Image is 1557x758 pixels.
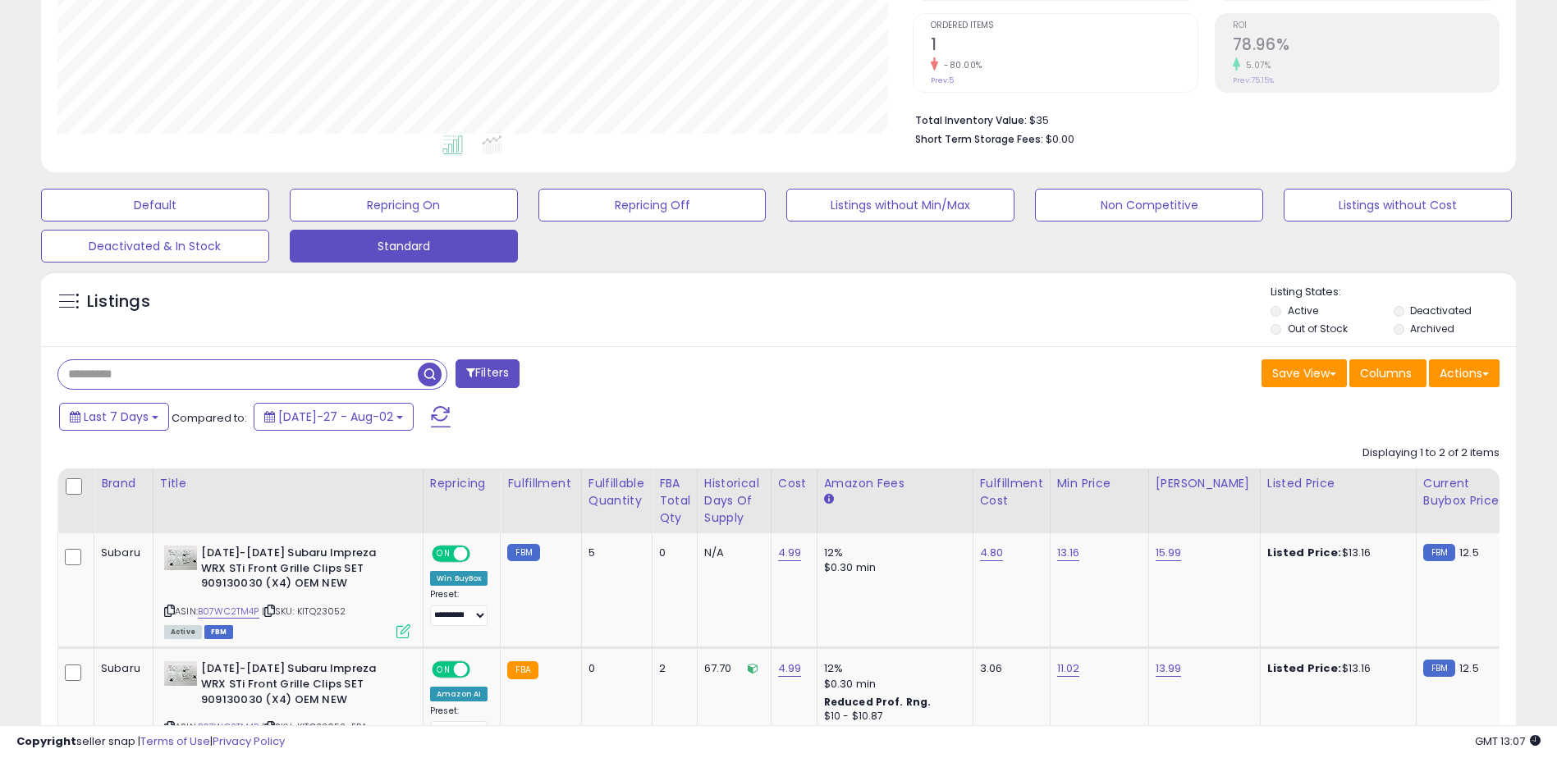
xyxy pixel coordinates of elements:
[915,113,1027,127] b: Total Inventory Value:
[1288,304,1318,317] label: Active
[101,475,146,492] div: Brand
[84,409,149,425] span: Last 7 Days
[201,661,401,711] b: [DATE]-[DATE] Subaru Impreza WRX STi Front Grille Clips SET 909130030 (X4) OEM NEW
[824,546,960,560] div: 12%
[915,132,1043,146] b: Short Term Storage Fees:
[430,589,488,626] div: Preset:
[164,546,197,570] img: 41TFzTbJK+L._SL40_.jpg
[1262,359,1347,387] button: Save View
[778,545,802,561] a: 4.99
[87,290,150,313] h5: Listings
[659,661,685,676] div: 2
[468,663,494,677] span: OFF
[980,661,1037,676] div: 3.06
[588,661,639,676] div: 0
[41,189,269,221] button: Default
[704,475,764,527] div: Historical Days Of Supply
[1156,660,1182,677] a: 13.99
[1459,660,1479,676] span: 12.5
[1046,131,1074,147] span: $0.00
[59,403,169,431] button: Last 7 Days
[1267,475,1409,492] div: Listed Price
[1267,661,1404,676] div: $13.16
[430,687,488,701] div: Amazon AI
[1035,189,1263,221] button: Non Competitive
[1057,475,1142,492] div: Min Price
[164,661,197,686] img: 41TFzTbJK+L._SL40_.jpg
[507,475,574,492] div: Fulfillment
[430,571,488,586] div: Win BuyBox
[290,189,518,221] button: Repricing On
[1267,546,1404,560] div: $13.16
[164,546,410,637] div: ASIN:
[1271,285,1516,300] p: Listing States:
[430,475,494,492] div: Repricing
[824,492,834,507] small: Amazon Fees.
[430,705,488,742] div: Preset:
[164,625,202,639] span: All listings currently available for purchase on Amazon
[1057,660,1080,677] a: 11.02
[1349,359,1426,387] button: Columns
[1233,75,1274,85] small: Prev: 75.15%
[824,677,960,692] div: $0.30 min
[1459,545,1479,560] span: 12.5
[140,733,210,749] a: Terms of Use
[1240,59,1271,71] small: 5.07%
[980,545,1004,561] a: 4.80
[778,660,802,677] a: 4.99
[659,475,690,527] div: FBA Total Qty
[824,661,960,676] div: 12%
[704,546,758,560] div: N/A
[201,546,401,596] b: [DATE]-[DATE] Subaru Impreza WRX STi Front Grille Clips SET 909130030 (X4) OEM NEW
[204,625,234,639] span: FBM
[1267,545,1342,560] b: Listed Price:
[931,21,1197,30] span: Ordered Items
[507,661,538,679] small: FBA
[931,75,954,85] small: Prev: 5
[588,546,639,560] div: 5
[778,475,810,492] div: Cost
[1057,545,1080,561] a: 13.16
[16,733,76,749] strong: Copyright
[938,59,982,71] small: -80.00%
[824,695,932,709] b: Reduced Prof. Rng.
[824,475,966,492] div: Amazon Fees
[290,230,518,263] button: Standard
[507,544,539,561] small: FBM
[786,189,1014,221] button: Listings without Min/Max
[1475,733,1541,749] span: 2025-08-11 13:07 GMT
[980,475,1043,509] div: Fulfillment Cost
[198,605,259,619] a: B07WC2TM4P
[41,230,269,263] button: Deactivated & In Stock
[1284,189,1512,221] button: Listings without Cost
[254,403,414,431] button: [DATE]-27 - Aug-02
[16,734,285,750] div: seller snap | |
[1233,35,1499,57] h2: 78.96%
[1410,322,1454,336] label: Archived
[1362,445,1500,461] div: Displaying 1 to 2 of 2 items
[538,189,767,221] button: Repricing Off
[1423,660,1455,677] small: FBM
[433,547,454,561] span: ON
[915,109,1487,129] li: $35
[1267,660,1342,676] b: Listed Price:
[824,560,960,575] div: $0.30 min
[704,661,758,676] div: 67.70
[101,546,140,560] div: Subaru
[213,733,285,749] a: Privacy Policy
[659,546,685,560] div: 0
[1429,359,1500,387] button: Actions
[588,475,645,509] div: Fulfillable Quantity
[1360,365,1412,381] span: Columns
[931,35,1197,57] h2: 1
[160,475,416,492] div: Title
[278,409,393,425] span: [DATE]-27 - Aug-02
[1423,475,1508,509] div: Current Buybox Price
[468,547,494,561] span: OFF
[1423,544,1455,561] small: FBM
[101,661,140,676] div: Subaru
[1233,21,1499,30] span: ROI
[262,605,346,618] span: | SKU: KITQ23052
[1288,322,1348,336] label: Out of Stock
[1156,475,1253,492] div: [PERSON_NAME]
